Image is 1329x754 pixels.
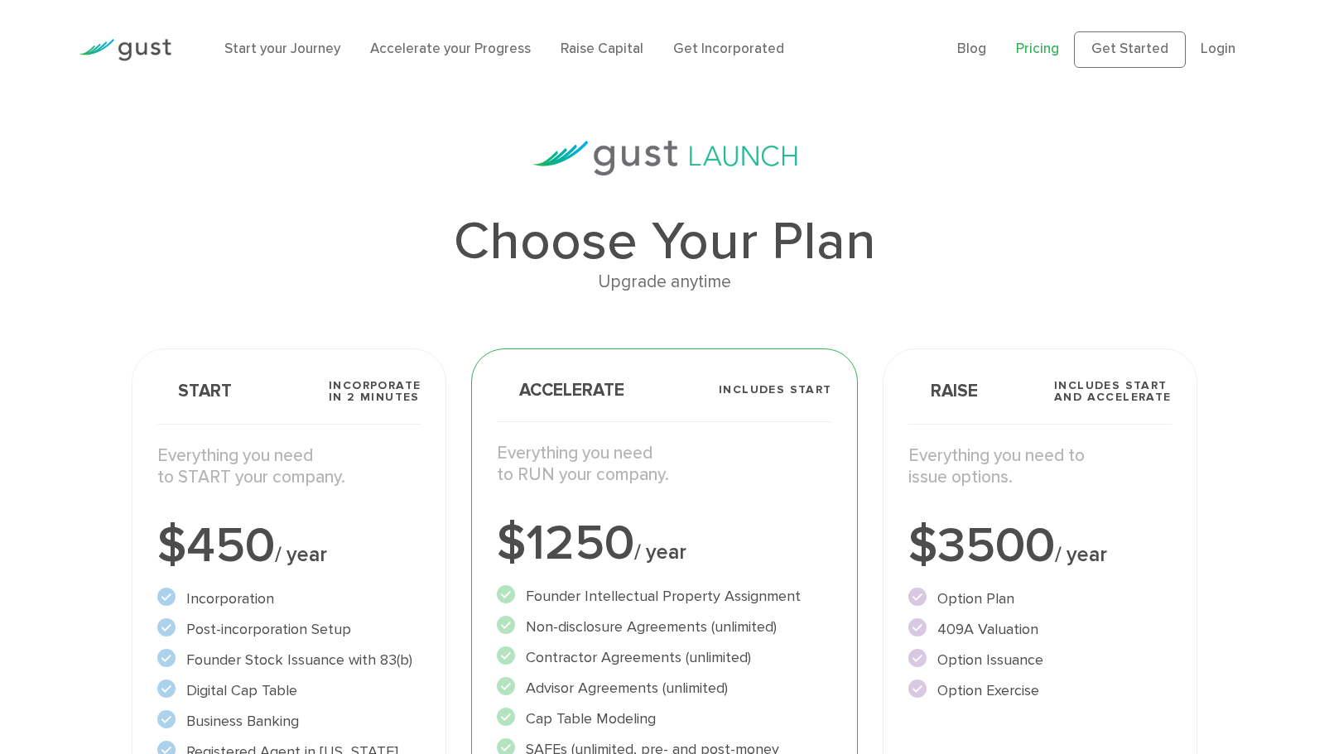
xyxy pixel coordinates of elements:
span: Includes START [719,384,832,396]
li: Founder Stock Issuance with 83(b) [157,649,421,671]
li: 409A Valuation [908,618,1172,641]
div: $3500 [908,521,1172,571]
a: Start your Journey [224,41,340,57]
div: Upgrade anytime [132,268,1197,296]
a: Accelerate your Progress [370,41,531,57]
li: Advisor Agreements (unlimited) [497,677,831,699]
span: Includes START and ACCELERATE [1054,380,1172,403]
li: Option Plan [908,588,1172,610]
li: Founder Intellectual Property Assignment [497,585,831,608]
p: Everything you need to RUN your company. [497,443,831,487]
a: Get Started [1074,31,1186,68]
li: Business Banking [157,710,421,732]
a: Login [1201,41,1235,57]
span: / year [275,542,327,567]
li: Post-incorporation Setup [157,618,421,641]
a: Blog [957,41,986,57]
li: Option Exercise [908,680,1172,702]
li: Option Issuance [908,649,1172,671]
a: Get Incorporated [673,41,784,57]
li: Digital Cap Table [157,680,421,702]
div: $1250 [497,519,831,569]
li: Non-disclosure Agreements (unlimited) [497,616,831,638]
span: Start [157,382,232,400]
a: Raise Capital [561,41,643,57]
li: Contractor Agreements (unlimited) [497,646,831,669]
span: Raise [908,382,978,400]
img: gust-launch-logos.svg [532,141,797,175]
li: Incorporation [157,588,421,610]
span: / year [634,540,686,564]
p: Everything you need to issue options. [908,445,1172,489]
p: Everything you need to START your company. [157,445,421,489]
h1: Choose Your Plan [132,215,1197,268]
span: / year [1055,542,1107,567]
span: Accelerate [497,382,624,399]
li: Cap Table Modeling [497,708,831,730]
a: Pricing [1016,41,1059,57]
img: Gust Logo [79,39,171,61]
div: $450 [157,521,421,571]
span: Incorporate in 2 Minutes [329,380,421,403]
